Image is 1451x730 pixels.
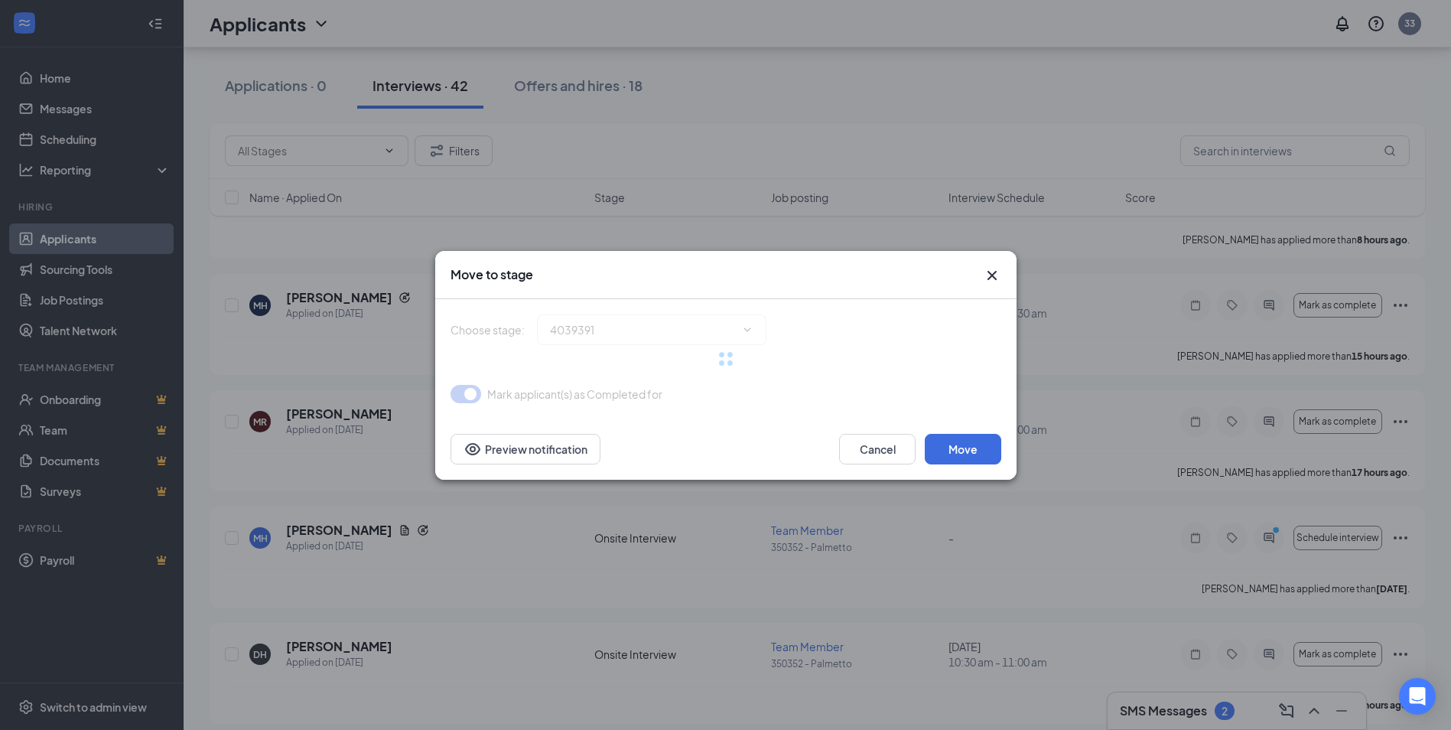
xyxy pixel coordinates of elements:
div: Open Intercom Messenger [1399,678,1436,715]
h3: Move to stage [451,266,533,283]
svg: Eye [464,440,482,458]
button: Close [983,266,1001,285]
button: Preview notificationEye [451,434,600,464]
svg: Cross [983,266,1001,285]
button: Move [925,434,1001,464]
button: Cancel [839,434,916,464]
